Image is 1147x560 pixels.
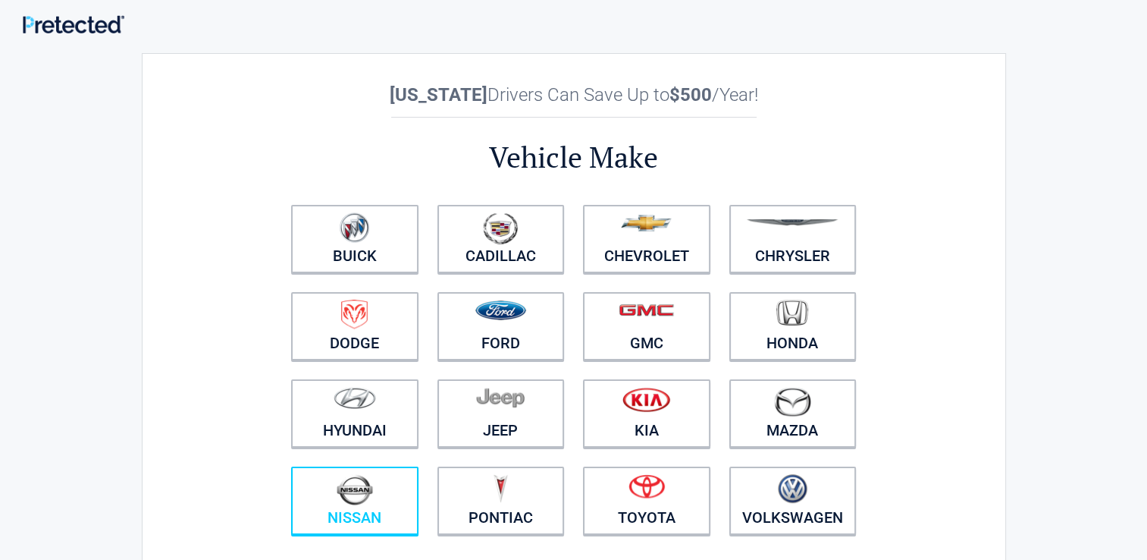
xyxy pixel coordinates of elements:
h2: Drivers Can Save Up to /Year [282,84,866,105]
img: honda [776,300,808,326]
img: pontiac [493,474,508,503]
a: Toyota [583,467,710,535]
a: Kia [583,379,710,448]
img: Main Logo [23,15,124,33]
img: mazda [773,387,811,417]
img: gmc [619,304,674,316]
img: chrysler [746,219,838,226]
a: Jeep [437,379,565,448]
a: Cadillac [437,205,565,273]
img: nissan [337,474,373,505]
a: Pontiac [437,467,565,535]
img: buick [340,212,369,243]
img: volkswagen [778,474,807,504]
a: GMC [583,292,710,360]
b: $500 [669,84,712,105]
a: Chevrolet [583,205,710,273]
a: Mazda [729,379,857,448]
img: dodge [341,300,368,329]
h2: Vehicle Make [282,138,866,177]
img: kia [622,387,670,412]
a: Ford [437,292,565,360]
a: Volkswagen [729,467,857,535]
img: hyundai [334,387,376,409]
a: Nissan [291,467,418,535]
a: Hyundai [291,379,418,448]
img: chevrolet [621,215,672,231]
img: toyota [628,474,665,499]
a: Dodge [291,292,418,360]
a: Chrysler [729,205,857,273]
b: [US_STATE] [390,84,487,105]
img: jeep [476,387,525,408]
img: cadillac [483,212,518,244]
a: Honda [729,292,857,360]
img: ford [475,300,526,320]
a: Buick [291,205,418,273]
